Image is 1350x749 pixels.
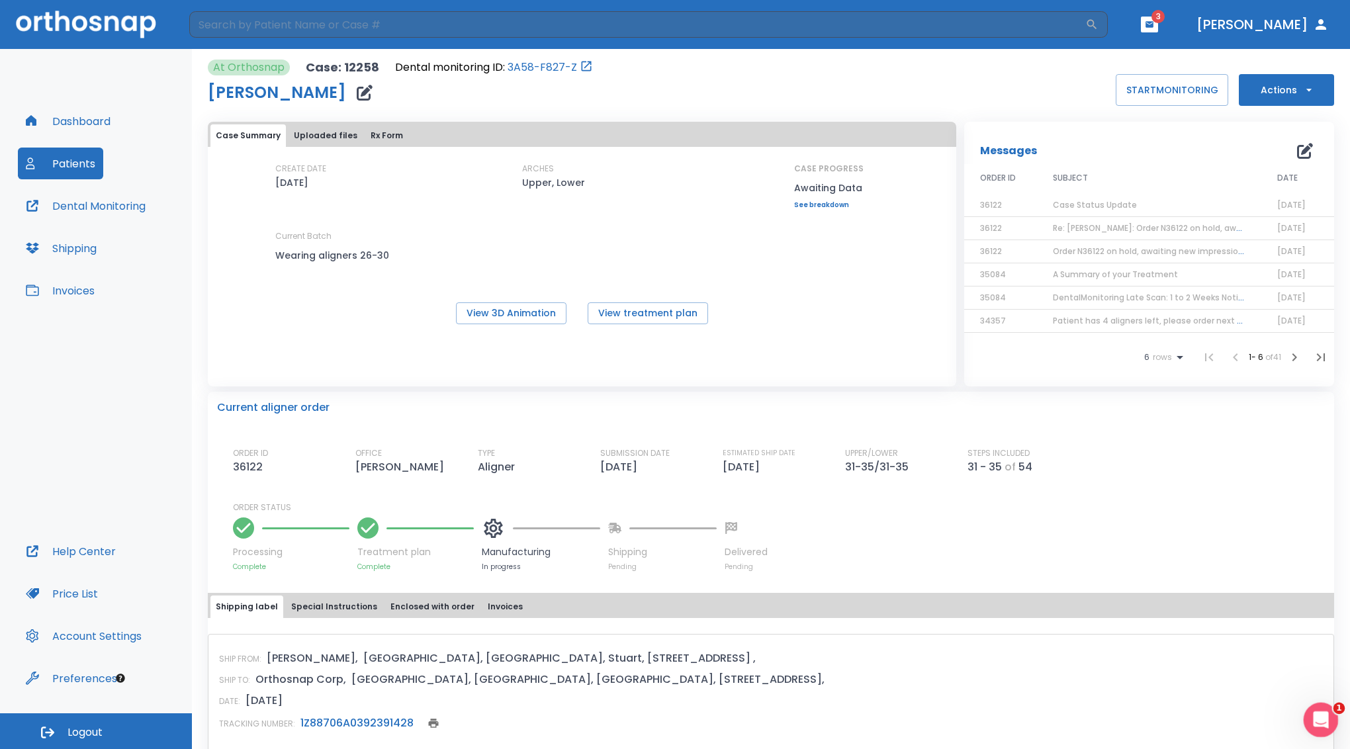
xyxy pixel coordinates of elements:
[210,124,954,147] div: tabs
[522,175,585,191] p: Upper, Lower
[1304,703,1339,738] iframe: Intercom live chat
[1277,172,1298,184] span: DATE
[1151,10,1165,23] span: 3
[478,447,495,459] p: TYPE
[385,595,480,618] button: Enclosed with order
[980,199,1002,210] span: 36122
[1239,74,1334,106] button: Actions
[1191,13,1334,36] button: [PERSON_NAME]
[18,578,106,609] button: Price List
[275,163,326,175] p: CREATE DATE
[355,459,449,475] p: [PERSON_NAME]
[363,650,756,666] p: [GEOGRAPHIC_DATA], [GEOGRAPHIC_DATA], Stuart, [STREET_ADDRESS] ,
[357,545,474,559] p: Treatment plan
[980,172,1016,184] span: ORDER ID
[395,60,505,75] p: Dental monitoring ID:
[1005,459,1016,475] p: of
[255,672,346,687] p: Orthosnap Corp,
[1277,199,1306,210] span: [DATE]
[1265,351,1281,363] span: of 41
[210,595,283,618] button: Shipping label
[1053,292,1270,303] span: DentalMonitoring Late Scan: 1 to 2 Weeks Notification
[233,447,268,459] p: ORDER ID
[357,562,474,572] p: Complete
[1116,74,1228,106] button: STARTMONITORING
[723,459,765,475] p: [DATE]
[189,11,1085,38] input: Search by Patient Name or Case #
[1277,315,1306,326] span: [DATE]
[794,180,864,196] p: Awaiting Data
[478,459,520,475] p: Aligner
[1053,199,1137,210] span: Case Status Update
[1277,222,1306,234] span: [DATE]
[608,545,717,559] p: Shipping
[18,105,118,137] button: Dashboard
[1144,353,1149,362] span: 6
[600,459,643,475] p: [DATE]
[424,714,443,732] button: print
[1018,459,1032,475] p: 54
[980,315,1006,326] span: 34357
[18,620,150,652] button: Account Settings
[482,562,600,572] p: In progress
[233,459,268,475] p: 36122
[1053,269,1178,280] span: A Summary of your Treatment
[967,459,1002,475] p: 31 - 35
[1149,353,1172,362] span: rows
[980,269,1006,280] span: 35084
[210,124,286,147] button: Case Summary
[306,60,379,75] p: Case: 12258
[233,545,349,559] p: Processing
[289,124,363,147] button: Uploaded files
[725,545,768,559] p: Delivered
[275,247,394,263] p: Wearing aligners 26-30
[980,245,1002,257] span: 36122
[588,302,708,324] button: View treatment plan
[18,275,103,306] button: Invoices
[1277,245,1306,257] span: [DATE]
[1277,292,1306,303] span: [DATE]
[219,718,295,730] p: TRACKING NUMBER:
[967,447,1030,459] p: STEPS INCLUDED
[723,447,795,459] p: ESTIMATED SHIP DATE
[267,650,358,666] p: [PERSON_NAME],
[980,222,1002,234] span: 36122
[980,292,1006,303] span: 35084
[482,545,600,559] p: Manufacturing
[1053,245,1251,257] span: Order N36122 on hold, awaiting new impressions!
[233,502,1325,513] p: ORDER STATUS
[482,595,528,618] button: Invoices
[18,148,103,179] button: Patients
[1053,315,1253,326] span: Patient has 4 aligners left, please order next set!
[18,190,154,222] button: Dental Monitoring
[275,230,394,242] p: Current Batch
[208,85,346,101] h1: [PERSON_NAME]
[16,11,156,38] img: Orthosnap
[608,562,717,572] p: Pending
[210,595,1331,618] div: tabs
[18,535,124,567] button: Help Center
[1053,172,1088,184] span: SUBJECT
[845,459,914,475] p: 31-35/31-35
[365,124,408,147] button: Rx Form
[1333,703,1345,715] span: 1
[794,163,864,175] p: CASE PROGRESS
[114,672,126,684] div: Tooltip anchor
[219,695,240,707] p: DATE:
[1277,269,1306,280] span: [DATE]
[233,562,349,572] p: Complete
[1249,351,1265,363] span: 1 - 6
[18,662,125,694] button: Preferences
[18,232,105,264] button: Shipping
[725,562,768,572] p: Pending
[219,674,250,686] p: SHIP TO:
[980,143,1037,159] p: Messages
